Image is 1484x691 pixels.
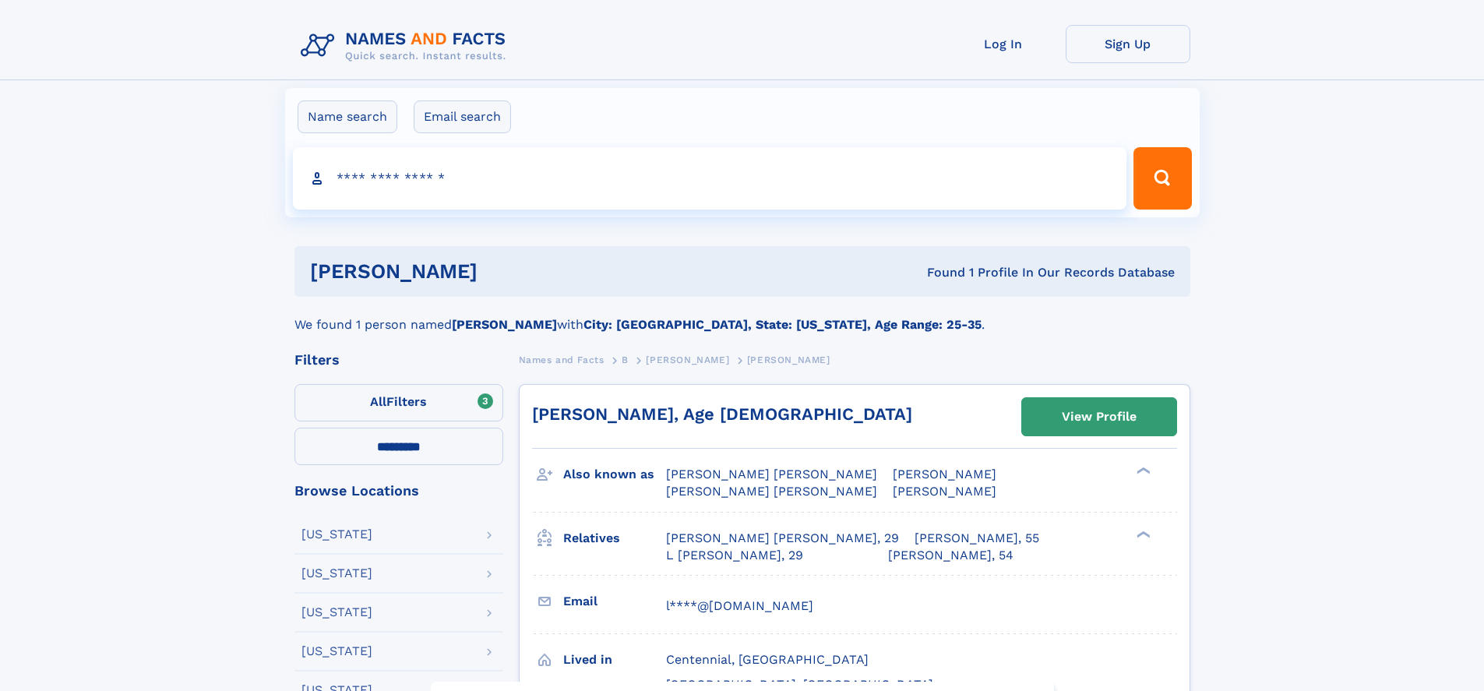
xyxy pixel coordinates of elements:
[301,606,372,619] div: [US_STATE]
[666,547,803,564] a: L [PERSON_NAME], 29
[563,647,666,673] h3: Lived in
[915,530,1039,547] a: [PERSON_NAME], 55
[1133,147,1191,210] button: Search Button
[747,354,830,365] span: [PERSON_NAME]
[452,317,557,332] b: [PERSON_NAME]
[294,384,503,421] label: Filters
[563,588,666,615] h3: Email
[298,100,397,133] label: Name search
[414,100,511,133] label: Email search
[583,317,982,332] b: City: [GEOGRAPHIC_DATA], State: [US_STATE], Age Range: 25-35
[301,567,372,580] div: [US_STATE]
[893,484,996,499] span: [PERSON_NAME]
[941,25,1066,63] a: Log In
[310,262,703,281] h1: [PERSON_NAME]
[666,467,877,481] span: [PERSON_NAME] [PERSON_NAME]
[294,353,503,367] div: Filters
[666,652,869,667] span: Centennial, [GEOGRAPHIC_DATA]
[888,547,1013,564] a: [PERSON_NAME], 54
[622,354,629,365] span: B
[893,467,996,481] span: [PERSON_NAME]
[294,297,1190,334] div: We found 1 person named with .
[1062,399,1137,435] div: View Profile
[666,484,877,499] span: [PERSON_NAME] [PERSON_NAME]
[1022,398,1176,435] a: View Profile
[294,484,503,498] div: Browse Locations
[666,530,899,547] a: [PERSON_NAME] [PERSON_NAME], 29
[519,350,605,369] a: Names and Facts
[702,264,1175,281] div: Found 1 Profile In Our Records Database
[1133,529,1151,539] div: ❯
[646,354,729,365] span: [PERSON_NAME]
[532,404,912,424] a: [PERSON_NAME], Age [DEMOGRAPHIC_DATA]
[563,461,666,488] h3: Also known as
[370,394,386,409] span: All
[301,528,372,541] div: [US_STATE]
[1066,25,1190,63] a: Sign Up
[563,525,666,552] h3: Relatives
[301,645,372,658] div: [US_STATE]
[646,350,729,369] a: [PERSON_NAME]
[293,147,1127,210] input: search input
[294,25,519,67] img: Logo Names and Facts
[1133,466,1151,476] div: ❯
[622,350,629,369] a: B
